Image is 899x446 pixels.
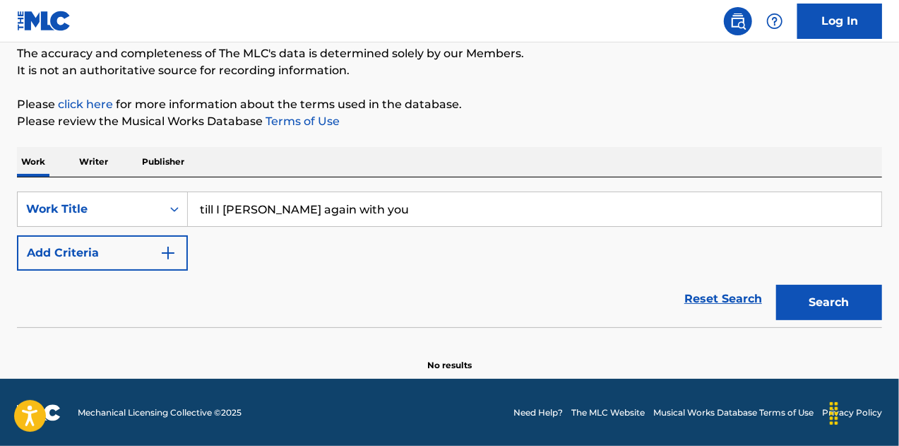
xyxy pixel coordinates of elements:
[26,201,153,218] div: Work Title
[17,45,882,62] p: The accuracy and completeness of The MLC's data is determined solely by our Members.
[823,392,845,435] div: Drag
[17,113,882,130] p: Please review the Musical Works Database
[17,147,49,177] p: Work
[17,62,882,79] p: It is not an authoritative source for recording information.
[263,115,340,128] a: Terms of Use
[724,7,752,35] a: Public Search
[797,4,882,39] a: Log In
[828,378,899,446] iframe: Chat Widget
[822,406,882,419] a: Privacy Policy
[653,406,814,419] a: Musical Works Database Terms of Use
[58,98,113,111] a: click here
[761,7,789,35] div: Help
[17,404,61,421] img: logo
[677,283,769,315] a: Reset Search
[17,11,71,31] img: MLC Logo
[571,406,645,419] a: The MLC Website
[160,245,177,262] img: 9d2ae6d4665cec9f34b9.svg
[78,406,242,419] span: Mechanical Licensing Collective © 2025
[730,13,746,30] img: search
[776,285,882,320] button: Search
[766,13,783,30] img: help
[75,147,112,177] p: Writer
[513,406,563,419] a: Need Help?
[427,342,472,372] p: No results
[17,192,882,327] form: Search Form
[17,235,188,271] button: Add Criteria
[17,96,882,113] p: Please for more information about the terms used in the database.
[138,147,189,177] p: Publisher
